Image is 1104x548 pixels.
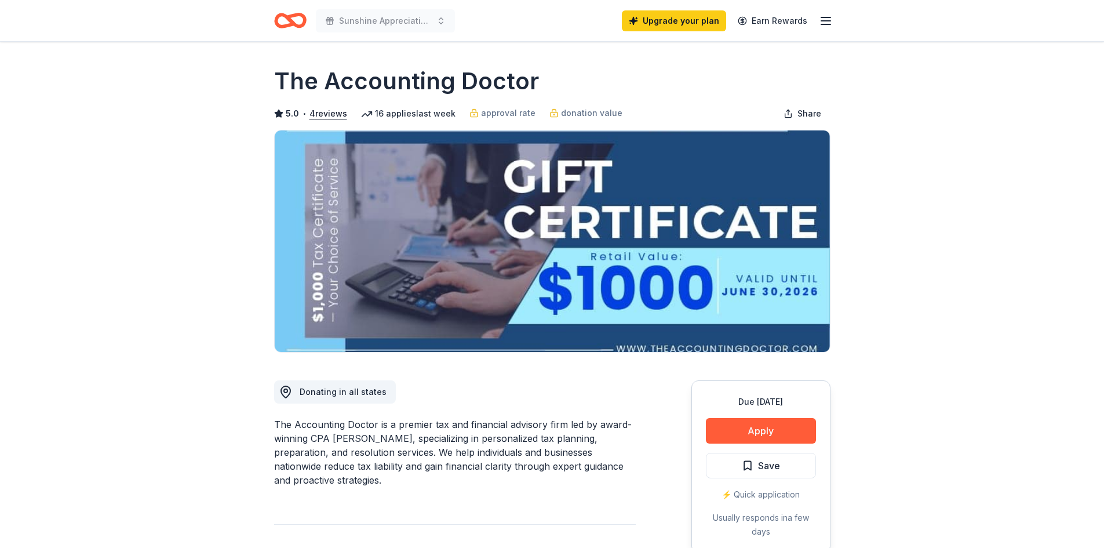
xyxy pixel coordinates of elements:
[706,488,816,502] div: ⚡️ Quick application
[339,14,432,28] span: Sunshine Appreciation Cart
[706,395,816,409] div: Due [DATE]
[731,10,814,31] a: Earn Rewards
[481,106,535,120] span: approval rate
[309,107,347,121] button: 4reviews
[274,65,539,97] h1: The Accounting Doctor
[300,387,387,397] span: Donating in all states
[361,107,456,121] div: 16 applies last week
[275,130,830,352] img: Image for The Accounting Doctor
[549,106,622,120] a: donation value
[774,102,830,125] button: Share
[797,107,821,121] span: Share
[302,109,306,118] span: •
[706,453,816,478] button: Save
[274,418,636,487] div: The Accounting Doctor is a premier tax and financial advisory firm led by award-winning CPA [PERS...
[469,106,535,120] a: approval rate
[706,511,816,539] div: Usually responds in a few days
[706,418,816,444] button: Apply
[316,9,455,32] button: Sunshine Appreciation Cart
[286,107,299,121] span: 5.0
[622,10,726,31] a: Upgrade your plan
[561,106,622,120] span: donation value
[274,7,307,34] a: Home
[758,458,780,473] span: Save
